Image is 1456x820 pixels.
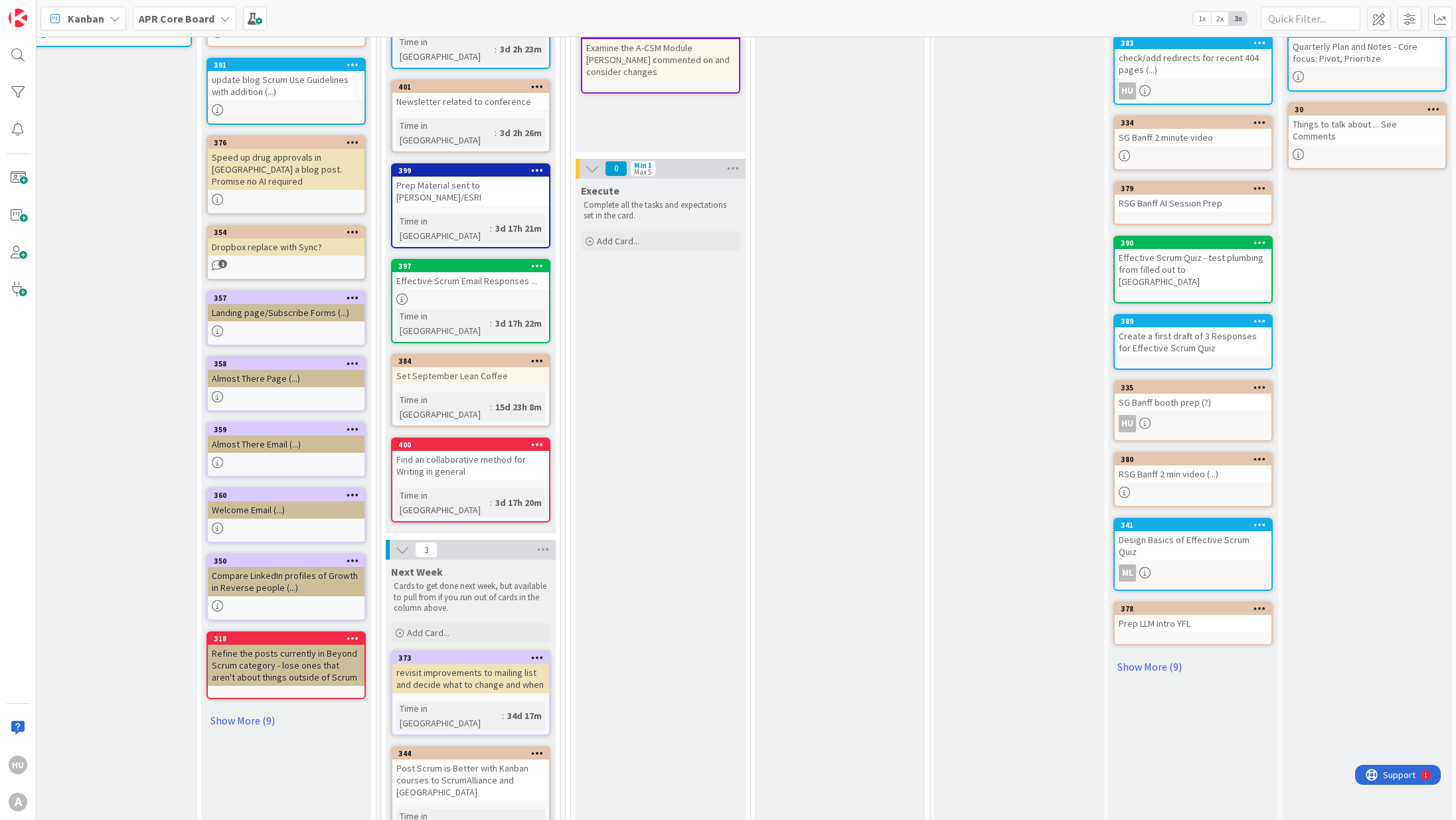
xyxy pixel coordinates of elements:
a: 334SG Banff 2 minute video [1113,116,1273,171]
div: 3d 17h 21m [492,221,545,236]
div: Find an collaborative method for Writing in general [392,451,549,480]
span: : [490,221,492,236]
span: 3x [1229,12,1247,25]
div: 389 [1115,315,1271,327]
div: 350 [208,555,364,567]
div: 344 [392,748,549,760]
div: 378Prep LLM Intro YFL [1115,603,1271,632]
div: 3d 17h 20m [492,495,545,510]
div: Time in [GEOGRAPHIC_DATA] [396,309,490,338]
a: 373revisit improvements to mailing list and decide what to change and whenTime in [GEOGRAPHIC_DAT... [391,651,550,736]
div: HU [1115,415,1271,432]
a: 318Refine the posts currently in Beyond Scrum category - lose ones that aren't about things outsi... [206,631,366,699]
div: 390Effective Scrum Quiz - test plumbing from filled out to [GEOGRAPHIC_DATA] [1115,237,1271,290]
div: 400 [398,440,549,450]
div: HU [1119,82,1136,100]
div: Time in [GEOGRAPHIC_DATA] [396,488,490,517]
a: 391update blog Scrum Use Guidelines with addition (...) [206,58,366,125]
div: 397 [398,262,549,271]
div: 378 [1121,604,1271,614]
div: Set September Lean Coffee [392,367,549,384]
div: 379 [1115,183,1271,195]
div: Examine the A-CSM Module [PERSON_NAME] commented on and consider changes [582,39,739,80]
span: Execute [581,184,619,197]
span: Kanban [68,11,104,27]
div: 353Examine the A-CSM Module [PERSON_NAME] commented on and consider changes [582,27,739,80]
div: Things to talk about ... See Comments [1289,116,1445,145]
span: Add Card... [407,627,449,639]
div: 359 [208,424,364,436]
div: SG Banff booth prep (?) [1115,394,1271,411]
div: 373revisit improvements to mailing list and decide what to change and when [392,652,549,693]
div: 350 [214,556,364,566]
div: 376Speed up drug approvals in [GEOGRAPHIC_DATA] a blog post. Promise no AI required [208,137,364,190]
div: ML [1119,564,1136,582]
div: Refine the posts currently in Beyond Scrum category - lose ones that aren't about things outside ... [208,645,364,686]
div: 318Refine the posts currently in Beyond Scrum category - lose ones that aren't about things outsi... [208,633,364,686]
a: 384Set September Lean CoffeeTime in [GEOGRAPHIC_DATA]:15d 23h 8m [391,354,550,427]
span: : [495,125,497,140]
div: RSG Banff AI Session Prep [1115,195,1271,212]
div: 335 [1115,382,1271,394]
div: 379 [1121,184,1271,193]
div: 379RSG Banff AI Session Prep [1115,183,1271,212]
a: 399Prep Material sent to [PERSON_NAME]/ESRITime in [GEOGRAPHIC_DATA]:3d 17h 21m [391,163,550,248]
div: 318 [208,633,364,645]
div: Time in [GEOGRAPHIC_DATA] [396,35,495,64]
div: 389 [1121,317,1271,326]
a: 380RSG Banff 2 min video (...) [1113,452,1273,507]
div: 341 [1115,519,1271,531]
a: 401Newsletter related to conferenceTime in [GEOGRAPHIC_DATA]:3d 2h 26m [391,80,550,153]
div: 334SG Banff 2 minute video [1115,117,1271,146]
div: 400Find an collaborative method for Writing in general [392,439,549,480]
div: Min 1 [634,162,652,169]
div: 401 [392,81,549,93]
div: 334 [1121,118,1271,127]
div: 384 [398,357,549,366]
div: 30 [1295,105,1445,114]
div: 359 [214,425,364,434]
span: Support [28,2,60,18]
div: 34d 17m [504,708,545,723]
div: 360 [214,491,364,500]
div: Landing page/Subscribe Forms (...) [208,304,364,321]
a: 397Effective Scrum Email Responses ...Time in [GEOGRAPHIC_DATA]:3d 17h 22m [391,259,550,343]
div: revisit improvements to mailing list and decide what to change and when [392,664,549,693]
span: 1x [1193,12,1211,25]
div: RSG Banff 2 min video (...) [1115,465,1271,483]
div: 384Set September Lean Coffee [392,355,549,384]
div: Max 5 [634,169,651,175]
span: Add Card... [597,235,639,247]
div: 399 [398,166,549,175]
p: Cards to get done next week, but available to pull from if you run out of cards in the column above. [394,581,548,614]
div: 380 [1115,453,1271,465]
div: HU [9,756,27,774]
div: Speed up drug approvals in [GEOGRAPHIC_DATA] a blog post. Promise no AI required [208,149,364,190]
a: 378Prep LLM Intro YFL [1113,602,1273,645]
span: : [495,42,497,56]
div: 380RSG Banff 2 min video (...) [1115,453,1271,483]
div: Time in [GEOGRAPHIC_DATA] [396,118,495,147]
div: check/add redirects for recent 404 pages (...) [1115,49,1271,78]
span: 2x [1211,12,1229,25]
div: 357Landing page/Subscribe Forms (...) [208,292,364,321]
div: A [9,793,27,811]
a: Show More (9) [1113,656,1273,677]
div: 354 [208,226,364,238]
div: 383 [1121,39,1271,48]
div: Welcome Email (...) [208,501,364,519]
div: Quarterly Plan and Notes - Core focus: Pivot, Prioritize [1289,38,1445,67]
a: 359Almost There Email (...) [206,422,366,477]
div: Compare LinkedIn profiles of Growth in Reverse people (...) [208,567,364,596]
div: 397 [392,260,549,272]
div: Newsletter related to conference [392,93,549,110]
div: Prep LLM Intro YFL [1115,615,1271,632]
div: 359Almost There Email (...) [208,424,364,453]
div: 334 [1115,117,1271,129]
div: 30Things to talk about ... See Comments [1289,104,1445,145]
a: 379RSG Banff AI Session Prep [1113,181,1273,225]
div: 357 [214,293,364,303]
img: Visit kanbanzone.com [9,9,27,27]
div: 401Newsletter related to conference [392,81,549,110]
div: Post Scrum is Better with Kanban courses to ScrumAlliance and [GEOGRAPHIC_DATA] [392,760,549,801]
